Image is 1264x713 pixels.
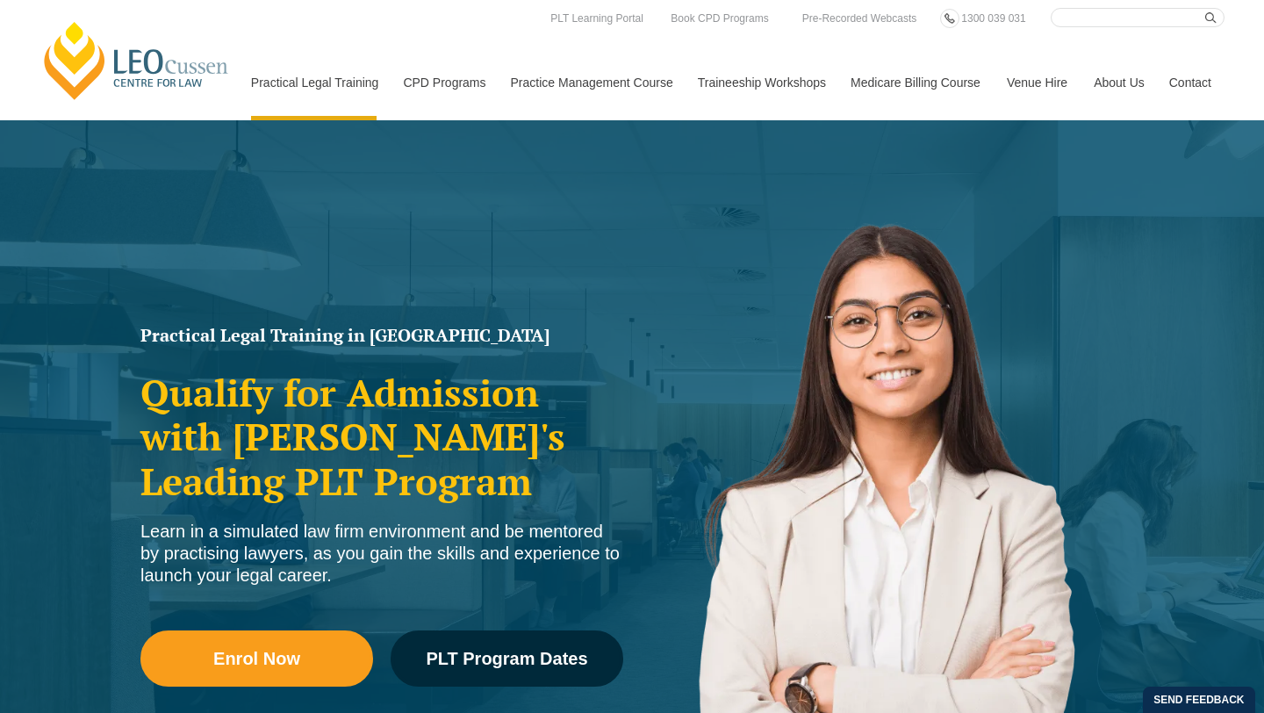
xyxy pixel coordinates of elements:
span: PLT Program Dates [426,650,587,667]
iframe: LiveChat chat widget [1146,595,1220,669]
div: Learn in a simulated law firm environment and be mentored by practising lawyers, as you gain the ... [140,521,623,587]
a: PLT Learning Portal [546,9,648,28]
a: Medicare Billing Course [837,45,994,120]
a: PLT Program Dates [391,630,623,687]
a: Enrol Now [140,630,373,687]
a: Traineeship Workshops [685,45,837,120]
a: [PERSON_NAME] Centre for Law [39,19,233,102]
a: Venue Hire [994,45,1081,120]
a: 1300 039 031 [957,9,1030,28]
a: CPD Programs [390,45,497,120]
h2: Qualify for Admission with [PERSON_NAME]'s Leading PLT Program [140,371,623,503]
a: Book CPD Programs [666,9,772,28]
a: Practical Legal Training [238,45,391,120]
a: Contact [1156,45,1224,120]
h1: Practical Legal Training in [GEOGRAPHIC_DATA] [140,327,623,344]
span: 1300 039 031 [961,12,1025,25]
a: Pre-Recorded Webcasts [798,9,922,28]
span: Enrol Now [213,650,300,667]
a: Practice Management Course [498,45,685,120]
a: About Us [1081,45,1156,120]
